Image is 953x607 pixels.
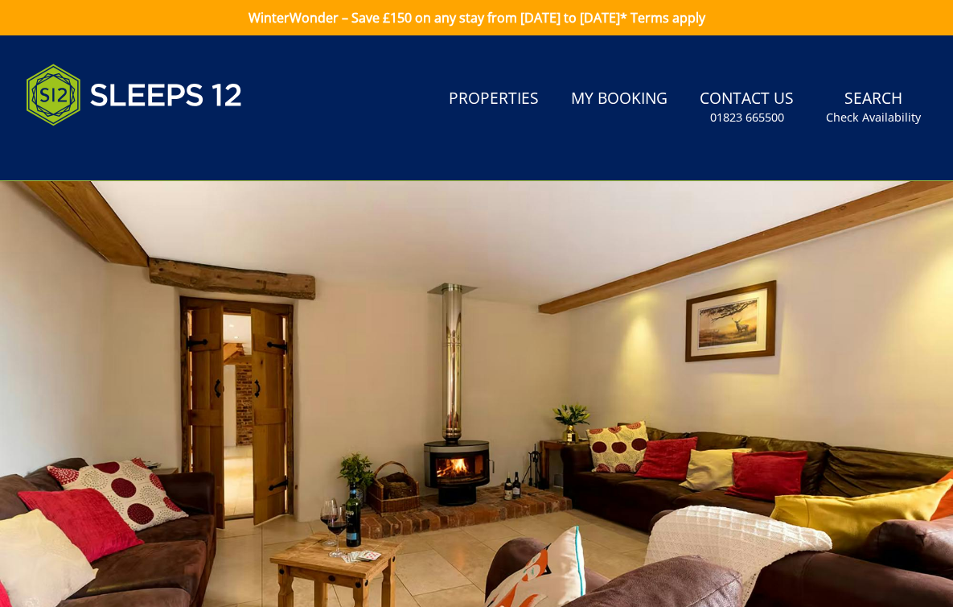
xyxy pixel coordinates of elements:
[693,81,800,134] a: Contact Us01823 665500
[819,81,927,134] a: SearchCheck Availability
[442,81,545,118] a: Properties
[18,145,187,159] iframe: Customer reviews powered by Trustpilot
[826,109,921,126] small: Check Availability
[26,55,243,135] img: Sleeps 12
[710,109,784,126] small: 01823 665500
[565,81,674,118] a: My Booking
